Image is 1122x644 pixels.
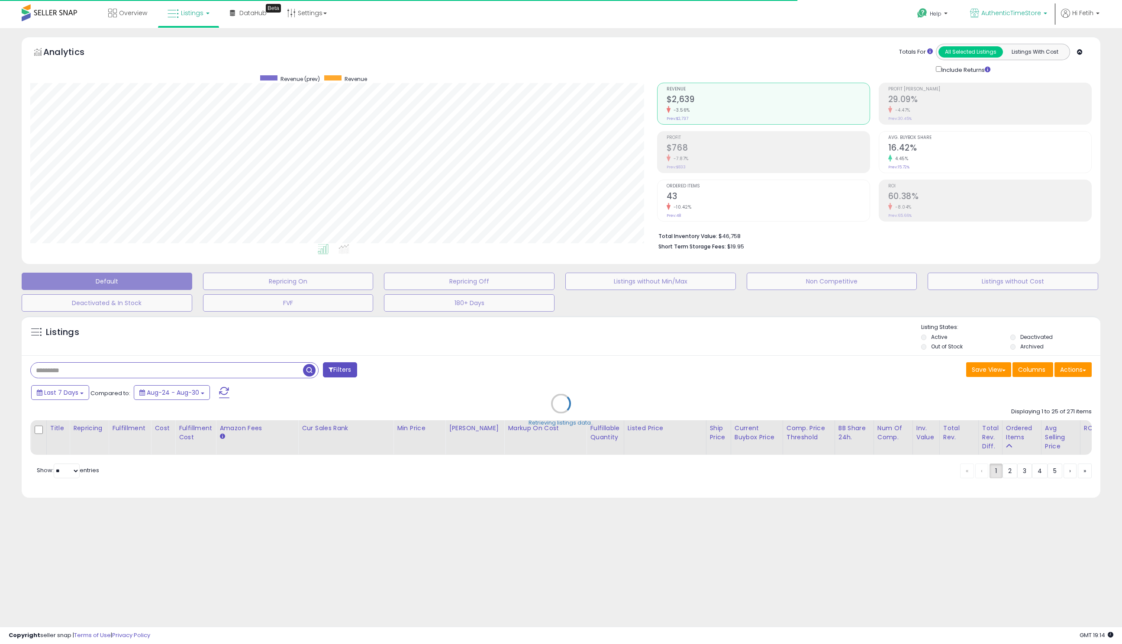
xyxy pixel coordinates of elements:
[671,204,692,210] small: -10.42%
[529,419,593,426] div: Retrieving listings data..
[888,143,1091,155] h2: 16.42%
[384,273,555,290] button: Repricing Off
[239,9,267,17] span: DataHub
[203,273,374,290] button: Repricing On
[888,135,1091,140] span: Avg. Buybox Share
[928,273,1098,290] button: Listings without Cost
[119,9,147,17] span: Overview
[384,294,555,312] button: 180+ Days
[658,243,726,250] b: Short Term Storage Fees:
[1072,9,1093,17] span: Hi Fetih
[892,204,912,210] small: -8.04%
[888,116,912,121] small: Prev: 30.45%
[888,184,1091,189] span: ROI
[888,191,1091,203] h2: 60.38%
[658,232,717,240] b: Total Inventory Value:
[727,242,744,251] span: $19.95
[888,87,1091,92] span: Profit [PERSON_NAME]
[981,9,1041,17] span: AuthenticTimeStore
[345,75,367,83] span: Revenue
[888,94,1091,106] h2: 29.09%
[667,184,870,189] span: Ordered Items
[43,46,101,60] h5: Analytics
[280,75,320,83] span: Revenue (prev)
[22,273,192,290] button: Default
[938,46,1003,58] button: All Selected Listings
[565,273,736,290] button: Listings without Min/Max
[667,213,681,218] small: Prev: 48
[888,213,912,218] small: Prev: 65.66%
[1003,46,1067,58] button: Listings With Cost
[910,1,956,28] a: Help
[22,294,192,312] button: Deactivated & In Stock
[181,9,203,17] span: Listings
[899,48,933,56] div: Totals For
[892,107,910,113] small: -4.47%
[747,273,917,290] button: Non Competitive
[203,294,374,312] button: FVF
[658,230,1085,241] li: $46,758
[671,155,689,162] small: -7.87%
[917,8,928,19] i: Get Help
[671,107,690,113] small: -3.56%
[929,64,1001,74] div: Include Returns
[667,191,870,203] h2: 43
[667,135,870,140] span: Profit
[667,143,870,155] h2: $768
[266,4,281,13] div: Tooltip anchor
[892,155,909,162] small: 4.45%
[667,164,686,170] small: Prev: $833
[930,10,941,17] span: Help
[667,87,870,92] span: Revenue
[888,164,909,170] small: Prev: 15.72%
[1061,9,1099,28] a: Hi Fetih
[667,116,688,121] small: Prev: $2,737
[667,94,870,106] h2: $2,639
